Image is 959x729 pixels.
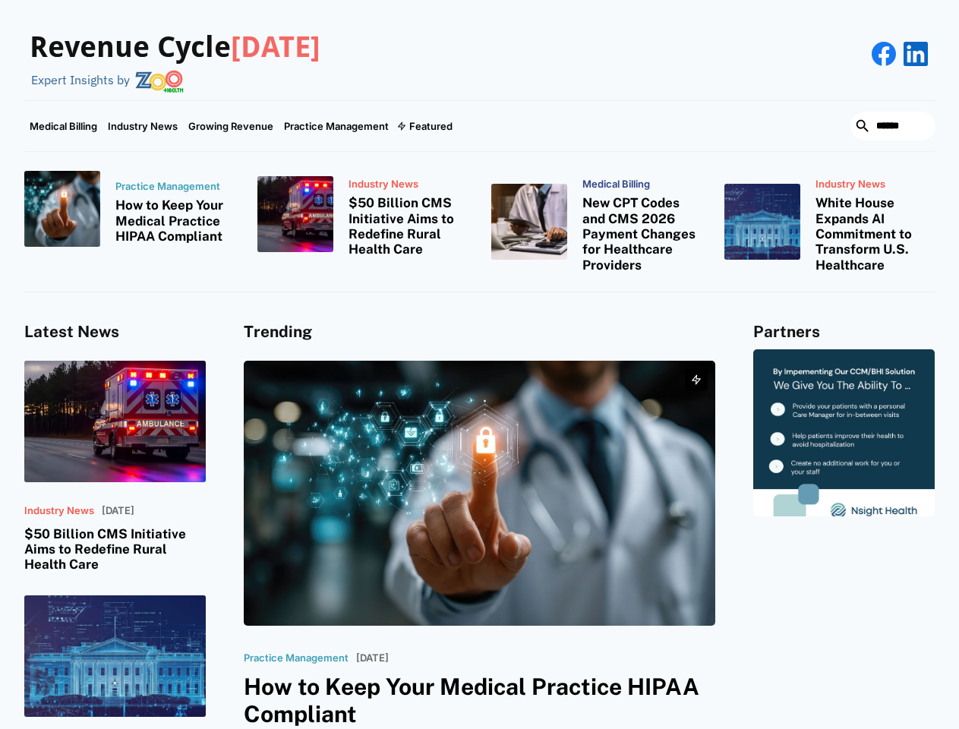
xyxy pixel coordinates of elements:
[349,178,468,191] p: Industry News
[815,178,935,191] p: Industry News
[24,361,206,573] a: Industry News[DATE]$50 Billion CMS Initiative Aims to Redefine Rural Health Care
[244,652,349,664] p: Practice Management
[394,101,458,151] div: Featured
[244,673,716,727] h3: How to Keep Your Medical Practice HIPAA Compliant
[231,30,320,64] span: [DATE]
[244,323,716,342] h4: Trending
[115,181,235,193] p: Practice Management
[102,505,134,517] p: [DATE]
[257,171,468,257] a: Industry News$50 Billion CMS Initiative Aims to Redefine Rural Health Care
[356,652,389,664] p: [DATE]
[24,505,94,517] p: Industry News
[724,171,935,273] a: Industry NewsWhite House Expands AI Commitment to Transform U.S. Healthcare
[582,195,702,273] h3: New CPT Codes and CMS 2026 Payment Changes for Healthcare Providers
[24,171,235,247] a: Practice ManagementHow to Keep Your Medical Practice HIPAA Compliant
[24,323,206,342] h4: Latest News
[183,101,279,151] a: Growing Revenue
[409,120,453,132] div: Featured
[103,101,183,151] a: Industry News
[115,197,235,244] h3: How to Keep Your Medical Practice HIPAA Compliant
[815,195,935,273] h3: White House Expands AI Commitment to Transform U.S. Healthcare
[349,195,468,257] h3: $50 Billion CMS Initiative Aims to Redefine Rural Health Care
[491,171,702,273] a: Medical BillingNew CPT Codes and CMS 2026 Payment Changes for Healthcare Providers
[753,323,935,342] h4: Partners
[24,15,320,93] a: Revenue Cycle[DATE]Expert Insights by
[24,526,206,573] h3: $50 Billion CMS Initiative Aims to Redefine Rural Health Care
[30,30,320,65] h3: Revenue Cycle
[279,101,394,151] a: Practice Management
[582,178,702,191] p: Medical Billing
[24,101,103,151] a: Medical Billing
[31,73,130,87] div: Expert Insights by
